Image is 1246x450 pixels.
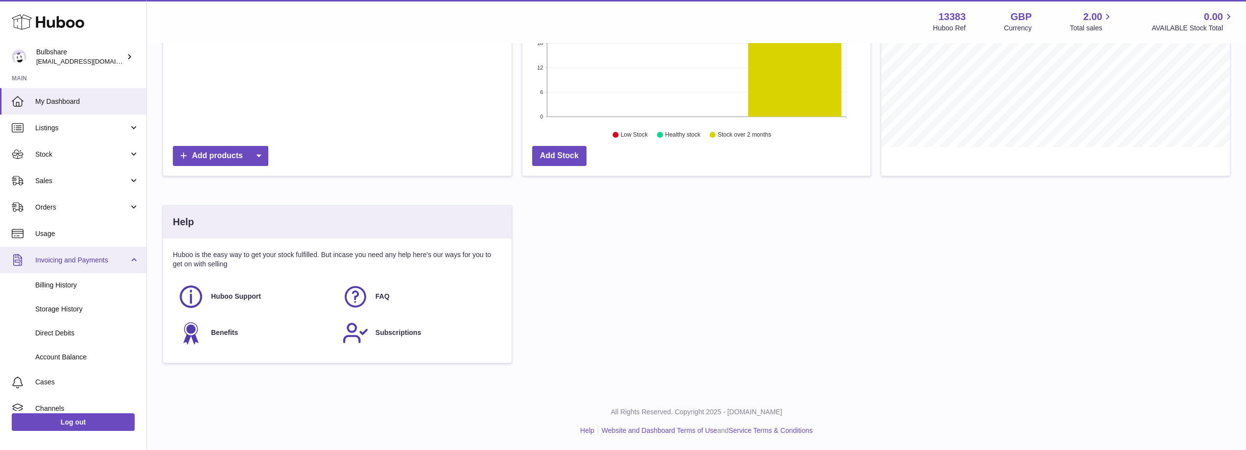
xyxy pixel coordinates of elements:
[540,114,543,119] text: 0
[173,250,502,269] p: Huboo is the easy way to get your stock fulfilled. But incase you need any help here's our ways f...
[537,65,543,71] text: 12
[1204,10,1223,24] span: 0.00
[211,328,238,337] span: Benefits
[1011,10,1032,24] strong: GBP
[602,426,717,434] a: Website and Dashboard Terms of Use
[35,378,139,387] span: Cases
[211,292,261,301] span: Huboo Support
[1004,24,1032,33] div: Currency
[718,132,771,139] text: Stock over 2 months
[35,229,139,238] span: Usage
[35,305,139,314] span: Storage History
[729,426,813,434] a: Service Terms & Conditions
[178,320,332,346] a: Benefits
[12,49,26,64] img: rimmellive@bulbshare.com
[1070,10,1113,33] a: 2.00 Total sales
[35,256,129,265] span: Invoicing and Payments
[35,203,129,212] span: Orders
[1152,24,1234,33] span: AVAILABLE Stock Total
[665,132,701,139] text: Healthy stock
[540,89,543,95] text: 6
[173,146,268,166] a: Add products
[35,404,139,413] span: Channels
[342,284,497,310] a: FAQ
[35,329,139,338] span: Direct Debits
[1070,24,1113,33] span: Total sales
[1152,10,1234,33] a: 0.00 AVAILABLE Stock Total
[173,215,194,229] h3: Help
[537,40,543,46] text: 18
[36,47,124,66] div: Bulbshare
[598,426,813,435] li: and
[35,281,139,290] span: Billing History
[933,24,966,33] div: Huboo Ref
[35,176,129,186] span: Sales
[36,57,144,65] span: [EMAIL_ADDRESS][DOMAIN_NAME]
[155,407,1238,417] p: All Rights Reserved. Copyright 2025 - [DOMAIN_NAME]
[35,150,129,159] span: Stock
[1083,10,1103,24] span: 2.00
[376,292,390,301] span: FAQ
[532,146,587,166] a: Add Stock
[35,97,139,106] span: My Dashboard
[178,284,332,310] a: Huboo Support
[35,353,139,362] span: Account Balance
[621,132,648,139] text: Low Stock
[342,320,497,346] a: Subscriptions
[12,413,135,431] a: Log out
[35,123,129,133] span: Listings
[580,426,594,434] a: Help
[376,328,421,337] span: Subscriptions
[939,10,966,24] strong: 13383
